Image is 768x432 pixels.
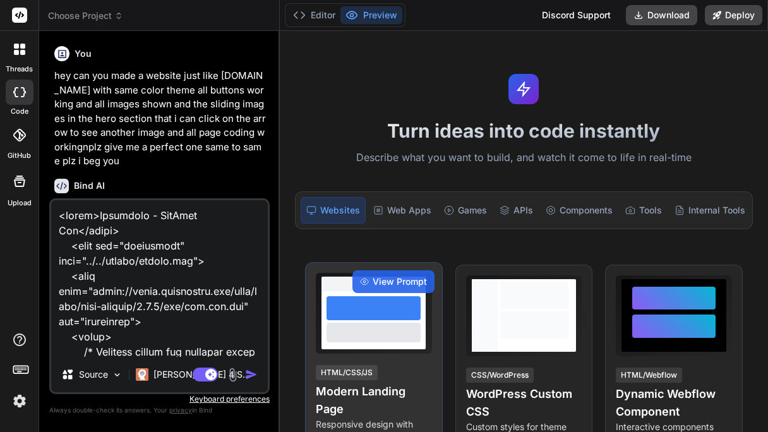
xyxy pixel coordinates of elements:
[534,5,618,25] div: Discord Support
[169,406,192,414] span: privacy
[373,275,427,288] span: View Prompt
[48,9,123,22] span: Choose Project
[49,394,270,404] p: Keyboard preferences
[51,200,268,357] textarea: <lorem>Ipsumdolo - SitAmet Con</adipi> <elit sed="doeiusmodt" inci="../../utlabo/etdolo.mag"> <al...
[74,179,105,192] h6: Bind AI
[439,197,492,224] div: Games
[75,47,92,60] h6: You
[49,404,270,416] p: Always double-check its answers. Your in Bind
[316,383,432,418] h4: Modern Landing Page
[112,369,123,380] img: Pick Models
[287,119,760,142] h1: Turn ideas into code instantly
[288,6,340,24] button: Editor
[541,197,618,224] div: Components
[245,368,258,381] img: icon
[466,385,582,421] h4: WordPress Custom CSS
[287,150,760,166] p: Describe what you want to build, and watch it come to life in real-time
[8,198,32,208] label: Upload
[495,197,538,224] div: APIs
[11,106,28,117] label: code
[6,64,33,75] label: threads
[626,5,697,25] button: Download
[153,368,248,381] p: [PERSON_NAME] 4 S..
[616,368,682,383] div: HTML/Webflow
[669,197,750,224] div: Internal Tools
[8,150,31,161] label: GitHub
[225,368,240,382] img: attachment
[616,385,732,421] h4: Dynamic Webflow Component
[368,197,436,224] div: Web Apps
[301,197,366,224] div: Websites
[79,368,108,381] p: Source
[340,6,402,24] button: Preview
[705,5,762,25] button: Deploy
[466,368,534,383] div: CSS/WordPress
[136,368,148,381] img: Claude 4 Sonnet
[9,390,30,412] img: settings
[620,197,667,224] div: Tools
[316,365,378,380] div: HTML/CSS/JS
[54,69,267,169] p: hey can you made a website just like [DOMAIN_NAME] with same color theme all buttons working and ...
